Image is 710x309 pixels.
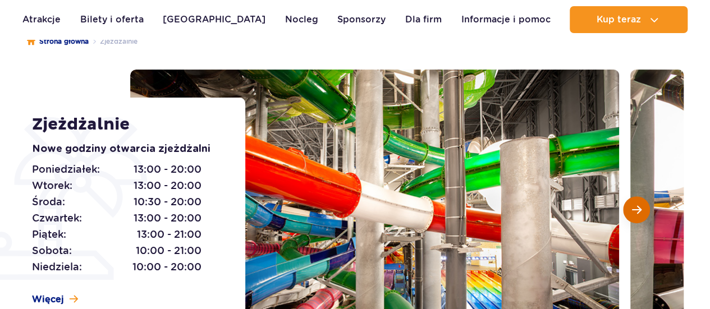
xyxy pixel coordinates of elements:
a: Dla firm [405,6,442,33]
h1: Zjeżdżalnie [32,114,220,135]
span: 13:00 - 20:00 [134,210,201,226]
span: Piątek: [32,227,66,242]
a: Nocleg [285,6,318,33]
span: Poniedziałek: [32,162,100,177]
p: Nowe godziny otwarcia zjeżdżalni [32,141,220,157]
span: Niedziela: [32,259,82,275]
button: Kup teraz [570,6,688,33]
span: 13:00 - 21:00 [137,227,201,242]
button: Następny slajd [623,196,650,223]
span: 10:00 - 20:00 [132,259,201,275]
span: Sobota: [32,243,72,259]
span: 10:30 - 20:00 [134,194,201,210]
span: 13:00 - 20:00 [134,162,201,177]
a: [GEOGRAPHIC_DATA] [163,6,265,33]
span: Kup teraz [596,15,640,25]
span: Wtorek: [32,178,72,193]
span: Czwartek: [32,210,82,226]
span: 13:00 - 20:00 [134,178,201,193]
a: Więcej [32,293,78,306]
a: Bilety i oferta [80,6,144,33]
span: Środa: [32,194,65,210]
a: Sponsorzy [337,6,386,33]
span: Więcej [32,293,64,306]
span: 10:00 - 21:00 [136,243,201,259]
a: Informacje i pomoc [461,6,550,33]
a: Atrakcje [22,6,61,33]
li: Zjeżdżalnie [89,36,138,47]
a: Strona główna [27,36,89,47]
